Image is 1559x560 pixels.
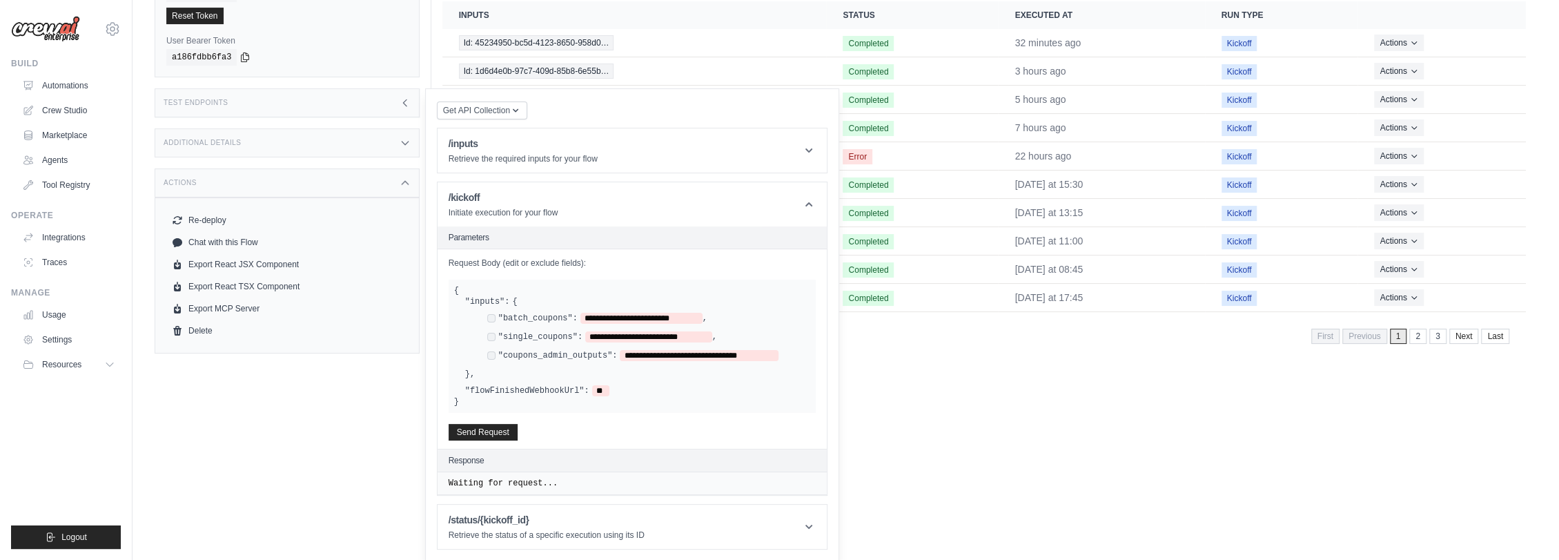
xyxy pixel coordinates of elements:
th: Run Type [1205,1,1358,29]
label: "inputs": [465,296,510,307]
a: Usage [17,304,121,326]
a: Tool Registry [17,174,121,196]
a: Integrations [17,226,121,249]
span: { [512,296,517,307]
p: Retrieve the required inputs for your flow [449,153,598,164]
a: 3 [1429,329,1447,344]
a: Crew Studio [17,99,121,122]
img: Logo [11,16,80,42]
h1: /status/{kickoff_id} [449,513,645,527]
button: Get API Collection [437,102,527,119]
span: Kickoff [1222,234,1257,249]
a: Traces [17,251,121,273]
span: Kickoff [1222,64,1257,79]
span: , [470,369,475,380]
button: Actions for execution [1374,119,1423,136]
a: Export React TSX Component [166,276,408,298]
time: September 15, 2025 at 15:30 GMT-3 [1014,179,1083,190]
a: Settings [17,329,121,351]
button: Actions for execution [1374,204,1423,221]
span: , [703,313,707,324]
span: , [712,331,717,342]
span: Resources [42,359,81,370]
time: September 14, 2025 at 17:45 GMT-3 [1014,292,1083,303]
label: "flowFinishedWebhookUrl": [465,385,589,396]
code: a186fdbb6fa3 [166,49,237,66]
nav: Pagination [442,318,1526,353]
button: Actions for execution [1374,176,1423,193]
h2: Response [449,455,484,466]
th: Status [826,1,998,29]
button: Resources [17,354,121,376]
span: Id: 45234950-bc5d-4123-8650-958d0… [459,35,614,50]
a: Last [1481,329,1509,344]
button: Send Request [449,424,518,441]
span: Get API Collection [443,105,510,116]
div: Build [11,58,121,69]
h2: Parameters [449,232,816,243]
time: September 15, 2025 at 17:45 GMT-3 [1014,151,1071,162]
label: Request Body (edit or exclude fields): [449,258,816,269]
span: Kickoff [1222,206,1257,221]
span: Kickoff [1222,121,1257,136]
span: First [1311,329,1340,344]
span: Kickoff [1222,291,1257,306]
span: Completed [843,93,894,108]
button: Actions for execution [1374,35,1423,51]
span: Completed [843,121,894,136]
h3: Test Endpoints [164,99,228,107]
button: Actions for execution [1374,261,1423,278]
div: Operate [11,210,121,221]
span: Kickoff [1222,36,1257,51]
button: Actions for execution [1374,289,1423,306]
span: Kickoff [1222,93,1257,108]
th: Executed at [998,1,1204,29]
a: Agents [17,149,121,171]
label: "single_coupons": [498,331,582,342]
h3: Actions [164,179,197,187]
button: Logout [11,525,121,549]
span: Completed [843,206,894,221]
a: Delete [166,320,408,342]
span: Completed [843,234,894,249]
a: 2 [1409,329,1426,344]
section: Crew executions table [442,1,1526,353]
a: Export React JSX Component [166,253,408,276]
a: Reset Token [166,8,224,24]
button: Re-deploy [166,209,408,231]
h1: /inputs [449,137,598,151]
button: Actions for execution [1374,233,1423,249]
time: September 16, 2025 at 11:00 GMT-3 [1014,94,1066,105]
span: Completed [843,262,894,278]
time: September 16, 2025 at 08:45 GMT-3 [1014,122,1066,133]
label: User Bearer Token [166,35,408,46]
span: } [465,369,470,380]
label: "coupons_admin_outputs": [498,350,618,361]
div: Manage [11,287,121,298]
span: Completed [843,177,894,193]
a: View execution details for Id [459,35,810,50]
label: "batch_coupons": [498,313,578,324]
span: Kickoff [1222,262,1257,278]
time: September 15, 2025 at 08:45 GMT-3 [1014,264,1083,275]
span: } [454,397,459,407]
span: Logout [61,532,87,543]
a: Next [1449,329,1479,344]
span: Kickoff [1222,149,1257,164]
nav: Pagination [1311,329,1509,344]
span: Kickoff [1222,177,1257,193]
pre: Waiting for request... [449,478,816,489]
span: Previous [1342,329,1387,344]
a: Marketplace [17,124,121,146]
time: September 15, 2025 at 11:00 GMT-3 [1014,235,1083,247]
span: Completed [843,291,894,306]
span: Error [843,149,872,164]
h1: /kickoff [449,191,558,204]
span: { [454,286,459,296]
time: September 15, 2025 at 13:15 GMT-3 [1014,207,1083,218]
a: Automations [17,75,121,97]
button: Actions for execution [1374,63,1423,79]
span: Completed [843,64,894,79]
span: Completed [843,36,894,51]
span: 1 [1390,329,1407,344]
